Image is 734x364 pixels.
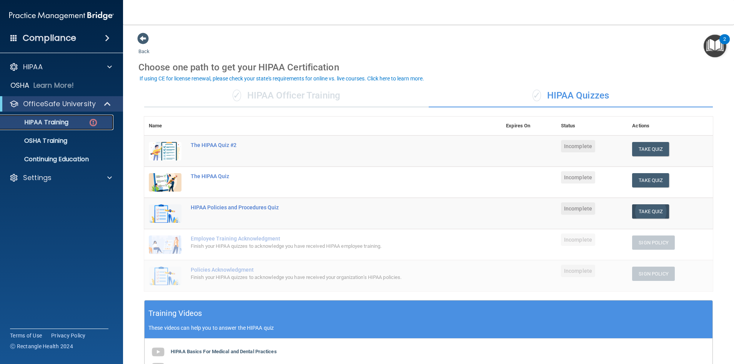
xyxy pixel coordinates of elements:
[561,202,595,215] span: Incomplete
[10,332,42,339] a: Terms of Use
[138,56,719,78] div: Choose one path to get your HIPAA Certification
[191,267,463,273] div: Policies Acknowledgment
[723,39,726,49] div: 2
[501,117,556,135] th: Expires On
[561,234,595,246] span: Incomplete
[533,90,541,101] span: ✓
[9,173,112,182] a: Settings
[632,142,669,156] button: Take Quiz
[150,344,166,360] img: gray_youtube_icon.38fcd6cc.png
[5,137,67,145] p: OSHA Training
[9,8,114,23] img: PMB logo
[561,171,595,184] span: Incomplete
[632,204,669,219] button: Take Quiz
[5,155,110,163] p: Continuing Education
[144,117,186,135] th: Name
[191,242,463,251] div: Finish your HIPAA quizzes to acknowledge you have received HIPAA employee training.
[9,99,112,109] a: OfficeSafe University
[704,35,726,57] button: Open Resource Center, 2 new notifications
[9,62,112,72] a: HIPAA
[561,265,595,277] span: Incomplete
[556,117,627,135] th: Status
[140,76,424,81] div: If using CE for license renewal, please check your state's requirements for online vs. live cours...
[23,33,76,43] h4: Compliance
[23,173,52,182] p: Settings
[191,204,463,210] div: HIPAA Policies and Procedures Quiz
[5,119,68,126] p: HIPAA Training
[10,342,73,350] span: Ⓒ Rectangle Health 2024
[33,81,74,90] p: Learn More!
[10,81,30,90] p: OSHA
[23,62,43,72] p: HIPAA
[88,118,98,127] img: danger-circle.6113f641.png
[171,349,277,354] b: HIPAA Basics For Medical and Dental Practices
[138,39,150,54] a: Back
[191,273,463,282] div: Finish your HIPAA quizzes to acknowledge you have received your organization’s HIPAA policies.
[191,173,463,179] div: The HIPAA Quiz
[632,267,675,281] button: Sign Policy
[632,173,669,187] button: Take Quiz
[233,90,241,101] span: ✓
[144,84,429,107] div: HIPAA Officer Training
[429,84,713,107] div: HIPAA Quizzes
[23,99,96,109] p: OfficeSafe University
[148,307,202,320] h5: Training Videos
[191,142,463,148] div: The HIPAA Quiz #2
[148,325,709,331] p: These videos can help you to answer the HIPAA quiz
[561,140,595,152] span: Incomplete
[51,332,86,339] a: Privacy Policy
[138,75,425,82] button: If using CE for license renewal, please check your state's requirements for online vs. live cours...
[191,235,463,242] div: Employee Training Acknowledgment
[627,117,713,135] th: Actions
[632,235,675,250] button: Sign Policy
